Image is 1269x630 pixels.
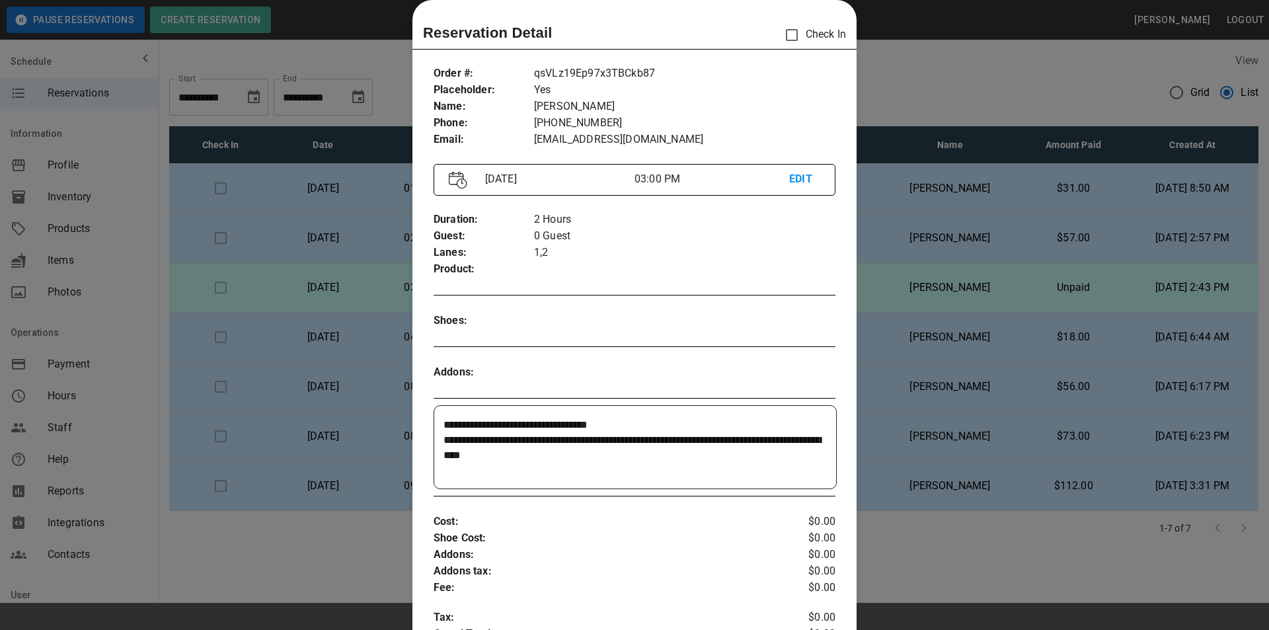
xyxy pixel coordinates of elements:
[769,610,835,626] p: $0.00
[769,530,835,547] p: $0.00
[769,580,835,596] p: $0.00
[769,547,835,563] p: $0.00
[434,610,769,626] p: Tax :
[434,82,534,98] p: Placeholder :
[534,82,835,98] p: Yes
[423,22,553,44] p: Reservation Detail
[480,171,634,187] p: [DATE]
[534,65,835,82] p: qsVLz19Ep97x3TBCkb87
[789,171,820,188] p: EDIT
[534,245,835,261] p: 1,2
[534,132,835,148] p: [EMAIL_ADDRESS][DOMAIN_NAME]
[434,228,534,245] p: Guest :
[434,547,769,563] p: Addons :
[434,313,534,329] p: Shoes :
[534,228,835,245] p: 0 Guest
[434,261,534,278] p: Product :
[434,580,769,596] p: Fee :
[769,563,835,580] p: $0.00
[434,514,769,530] p: Cost :
[434,115,534,132] p: Phone :
[769,514,835,530] p: $0.00
[634,171,789,187] p: 03:00 PM
[434,212,534,228] p: Duration :
[434,364,534,381] p: Addons :
[534,115,835,132] p: [PHONE_NUMBER]
[434,530,769,547] p: Shoe Cost :
[434,132,534,148] p: Email :
[778,21,846,49] p: Check In
[434,563,769,580] p: Addons tax :
[434,245,534,261] p: Lanes :
[534,212,835,228] p: 2 Hours
[434,98,534,115] p: Name :
[449,171,467,189] img: Vector
[534,98,835,115] p: [PERSON_NAME]
[434,65,534,82] p: Order # :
